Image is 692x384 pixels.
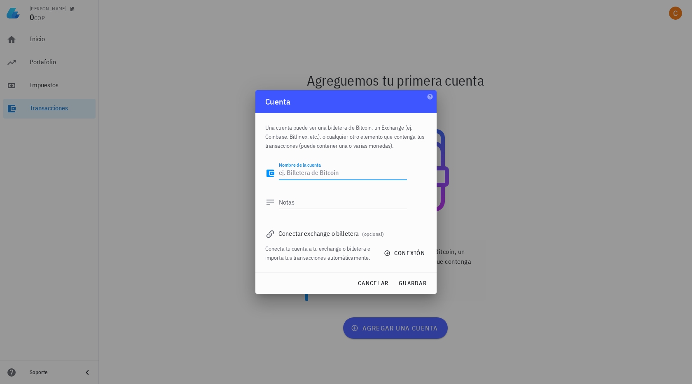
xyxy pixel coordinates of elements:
label: Nombre de la cuenta [279,162,321,168]
button: cancelar [354,276,392,291]
span: guardar [398,279,427,287]
span: cancelar [358,279,388,287]
button: conexión [379,246,432,261]
button: guardar [395,276,430,291]
span: conexión [386,249,425,257]
div: Cuenta [255,90,437,113]
div: Conecta tu cuenta a tu exchange o billetera e importa tus transacciones automáticamente. [265,244,374,262]
div: Conectar exchange o billetera [265,228,427,239]
div: Una cuenta puede ser una billetera de Bitcoin, un Exchange (ej. Coinbase, Bitfinex, etc.), o cual... [265,113,427,155]
span: (opcional) [362,231,384,237]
